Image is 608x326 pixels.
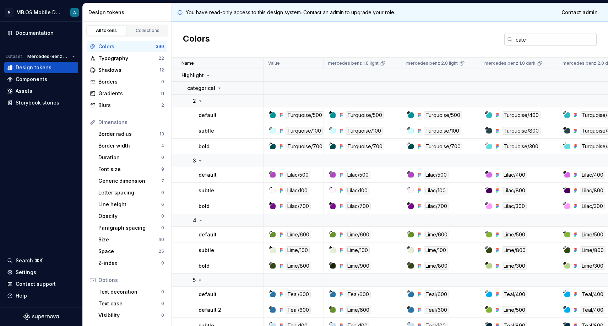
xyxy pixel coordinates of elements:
a: Size40 [96,234,167,245]
div: 22 [158,55,164,61]
div: Blurs [98,102,161,109]
p: bold [199,143,210,150]
div: M [5,8,13,17]
span: Mercedes-Benz 2.0 [27,54,69,59]
a: Generic dimension7 [96,175,167,187]
div: Lilac/100 [346,187,369,194]
p: 3 [193,157,196,164]
div: Duration [98,154,161,161]
div: Turquoise/100 [346,127,383,135]
div: 0 [161,289,164,295]
a: Z-index0 [96,257,167,269]
a: Gradients11 [87,88,167,99]
div: Components [16,76,47,83]
a: Duration0 [96,152,167,163]
input: Search in tokens... [513,33,597,46]
button: Contact support [4,278,78,290]
button: Mercedes-Benz 2.0 [24,52,78,62]
div: Lime/800 [424,262,449,270]
div: Shadows [98,66,159,74]
div: Collections [130,28,165,33]
a: Border width4 [96,140,167,151]
div: Lime/100 [286,246,310,254]
a: Blurs2 [87,100,167,111]
div: Teal/600 [424,290,449,298]
p: categorical [187,85,215,92]
div: Documentation [16,30,54,37]
div: Opacity [98,213,161,220]
h2: Colors [183,33,210,46]
div: Teal/600 [286,290,311,298]
a: Typography22 [87,53,167,64]
div: Lilac/700 [424,202,449,210]
div: 0 [161,225,164,231]
div: Lime/300 [502,262,527,270]
div: Lilac/700 [346,202,371,210]
a: Text decoration0 [96,286,167,298]
p: Value [268,60,280,66]
p: 4 [193,217,196,224]
div: Turquoise/700 [286,143,324,150]
div: Storybook stories [16,99,59,106]
div: Lime/100 [424,246,448,254]
p: default [199,171,217,178]
p: subtle [199,127,214,134]
a: Storybook stories [4,97,78,108]
div: 13 [159,131,164,137]
div: Typography [98,55,158,62]
p: Name [181,60,194,66]
div: Design tokens [16,64,51,71]
div: 7 [161,178,164,184]
div: Lime/800 [286,262,311,270]
div: Lilac/100 [424,187,447,194]
div: Lime/500 [502,231,527,239]
div: Turquoise/800 [502,127,541,135]
p: mercedes benz 1.0 dark [484,60,536,66]
div: Lime/800 [502,246,527,254]
div: Lime/100 [346,246,370,254]
div: 0 [161,155,164,160]
p: default [199,231,217,238]
div: Lime/600 [424,231,449,239]
div: Lilac/400 [502,171,527,179]
p: bold [199,203,210,210]
div: Lilac/500 [424,171,449,179]
a: Visibility0 [96,310,167,321]
div: 12 [159,67,164,73]
div: Turquoise/700 [346,143,384,150]
p: default 2 [199,306,221,314]
div: Search ⌘K [16,257,43,264]
a: Font size9 [96,164,167,175]
div: 6 [161,202,164,207]
div: Turquoise/400 [502,111,541,119]
div: Teal/400 [502,290,527,298]
a: Paragraph spacing0 [96,222,167,234]
div: Line height [98,201,161,208]
div: Size [98,236,158,243]
div: Lilac/500 [286,171,310,179]
div: Lilac/800 [580,187,605,194]
div: 0 [161,301,164,306]
div: Assets [16,87,32,95]
div: Text decoration [98,288,161,295]
a: Text case0 [96,298,167,309]
div: Turquoise/700 [424,143,462,150]
p: bold [199,262,210,269]
div: 0 [161,260,164,266]
svg: Supernova Logo [23,313,59,320]
div: 0 [161,190,164,196]
div: Options [98,277,164,284]
div: Teal/600 [346,290,371,298]
div: Turquoise/300 [502,143,540,150]
div: Teal/600 [424,306,449,314]
div: Turquoise/500 [424,111,462,119]
div: Text case [98,300,161,307]
div: Lime/500 [502,306,527,314]
div: Design tokens [88,9,168,16]
div: Lime/500 [580,231,605,239]
div: MB.OS Mobile Design System [16,9,62,16]
div: Lilac/800 [502,187,527,194]
div: Contact support [16,280,56,288]
p: mercedes benz 2.0 light [406,60,458,66]
div: 11 [161,91,164,96]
